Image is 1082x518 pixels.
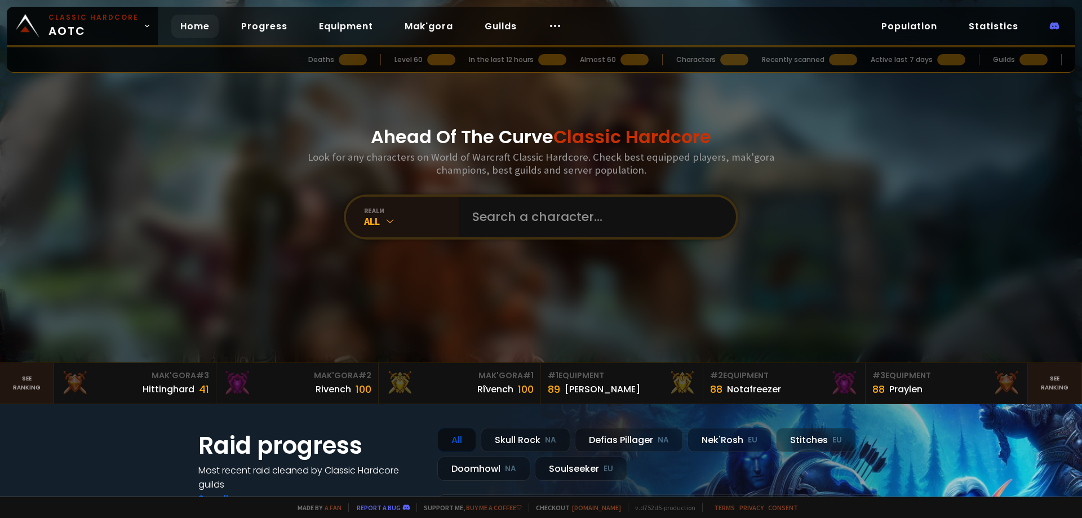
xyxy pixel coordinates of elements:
[54,363,216,404] a: Mak'Gora#3Hittinghard41
[198,428,424,463] h1: Raid progress
[628,503,695,512] span: v. d752d5 - production
[710,382,722,397] div: 88
[232,15,296,38] a: Progress
[291,503,342,512] span: Made by
[364,206,459,215] div: realm
[198,463,424,492] h4: Most recent raid cleaned by Classic Hardcore guilds
[872,382,885,397] div: 88
[768,503,798,512] a: Consent
[437,457,530,481] div: Doomhowl
[565,382,640,396] div: [PERSON_NAME]
[394,55,423,65] div: Level 60
[371,123,711,150] h1: Ahead Of The Curve
[604,463,613,475] small: EU
[776,428,856,452] div: Stitches
[748,435,757,446] small: EU
[199,382,209,397] div: 41
[325,503,342,512] a: a fan
[364,215,459,228] div: All
[357,503,401,512] a: Report a bug
[703,363,866,404] a: #2Equipment88Notafreezer
[688,428,771,452] div: Nek'Rosh
[832,435,842,446] small: EU
[518,382,534,397] div: 100
[658,435,669,446] small: NA
[553,124,711,149] span: Classic Hardcore
[993,55,1015,65] div: Guilds
[61,370,209,382] div: Mak'Gora
[310,15,382,38] a: Equipment
[48,12,139,23] small: Classic Hardcore
[871,55,933,65] div: Active last 7 days
[171,15,219,38] a: Home
[872,15,946,38] a: Population
[216,363,379,404] a: Mak'Gora#2Rivench100
[358,370,371,381] span: # 2
[762,55,824,65] div: Recently scanned
[714,503,735,512] a: Terms
[727,382,781,396] div: Notafreezer
[866,363,1028,404] a: #3Equipment88Praylen
[548,370,696,382] div: Equipment
[48,12,139,39] span: AOTC
[143,382,194,396] div: Hittinghard
[308,55,334,65] div: Deaths
[465,197,722,237] input: Search a character...
[481,428,570,452] div: Skull Rock
[529,503,621,512] span: Checkout
[1028,363,1082,404] a: Seeranking
[379,363,541,404] a: Mak'Gora#1Rîvench100
[580,55,616,65] div: Almost 60
[505,463,516,475] small: NA
[7,7,158,45] a: Classic HardcoreAOTC
[196,370,209,381] span: # 3
[710,370,723,381] span: # 2
[523,370,534,381] span: # 1
[437,428,476,452] div: All
[396,15,462,38] a: Mak'gora
[541,363,703,404] a: #1Equipment89[PERSON_NAME]
[476,15,526,38] a: Guilds
[575,428,683,452] div: Defias Pillager
[872,370,885,381] span: # 3
[223,370,371,382] div: Mak'Gora
[385,370,534,382] div: Mak'Gora
[872,370,1021,382] div: Equipment
[316,382,351,396] div: Rivench
[303,150,779,176] h3: Look for any characters on World of Warcraft Classic Hardcore. Check best equipped players, mak'g...
[960,15,1027,38] a: Statistics
[545,435,556,446] small: NA
[198,492,272,505] a: See all progress
[548,382,560,397] div: 89
[356,382,371,397] div: 100
[469,55,534,65] div: In the last 12 hours
[710,370,858,382] div: Equipment
[572,503,621,512] a: [DOMAIN_NAME]
[889,382,923,396] div: Praylen
[477,382,513,396] div: Rîvench
[548,370,558,381] span: # 1
[676,55,716,65] div: Characters
[535,457,627,481] div: Soulseeker
[739,503,764,512] a: Privacy
[466,503,522,512] a: Buy me a coffee
[416,503,522,512] span: Support me,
